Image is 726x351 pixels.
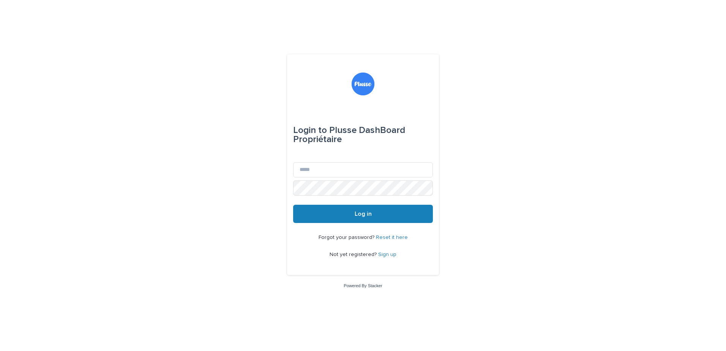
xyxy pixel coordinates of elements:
[376,235,408,240] a: Reset it here
[293,205,433,223] button: Log in
[293,120,433,150] div: Plusse DashBoard Propriétaire
[330,252,378,257] span: Not yet registered?
[355,211,372,217] span: Log in
[344,283,382,288] a: Powered By Stacker
[319,235,376,240] span: Forgot your password?
[352,73,374,95] img: ikanw4mtTZ62gj712f5C
[293,126,327,135] span: Login to
[378,252,396,257] a: Sign up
